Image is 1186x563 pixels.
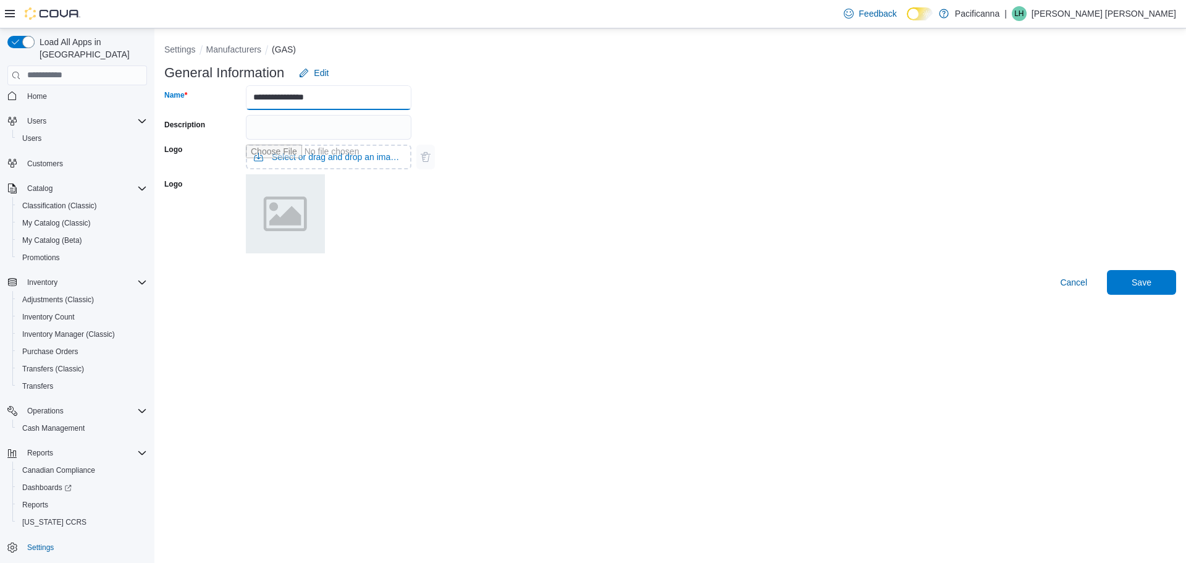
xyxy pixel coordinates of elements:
span: Transfers [22,381,53,391]
label: Logo [164,179,182,189]
span: Classification (Classic) [17,198,147,213]
button: Customers [2,155,152,172]
span: Inventory [27,277,57,287]
span: Adjustments (Classic) [17,292,147,307]
button: Cancel [1055,270,1092,295]
a: Cash Management [17,421,90,436]
span: Customers [27,159,63,169]
span: Users [22,114,147,129]
span: Purchase Orders [17,344,147,359]
a: Transfers [17,379,58,394]
a: Transfers (Classic) [17,362,89,376]
a: Inventory Manager (Classic) [17,327,120,342]
label: Description [164,120,205,130]
span: My Catalog (Classic) [22,218,91,228]
span: Transfers [17,379,147,394]
button: (GAS) [272,44,296,54]
span: Users [27,116,46,126]
span: Classification (Classic) [22,201,97,211]
button: Adjustments (Classic) [12,291,152,308]
span: Inventory Manager (Classic) [17,327,147,342]
a: Adjustments (Classic) [17,292,99,307]
span: Inventory Count [22,312,75,322]
img: Cova [25,7,80,20]
span: Cancel [1060,276,1087,289]
span: Adjustments (Classic) [22,295,94,305]
button: Cash Management [12,420,152,437]
button: Reports [22,446,58,460]
button: Inventory Manager (Classic) [12,326,152,343]
button: Operations [2,402,152,420]
button: Save [1107,270,1176,295]
button: Home [2,87,152,105]
p: Pacificanna [955,6,999,21]
span: Reports [17,497,147,512]
span: Customers [22,156,147,171]
button: Catalog [22,181,57,196]
span: Inventory Count [17,310,147,324]
span: Dashboards [17,480,147,495]
span: Canadian Compliance [17,463,147,478]
button: Settings [2,538,152,556]
a: Customers [22,156,68,171]
span: [US_STATE] CCRS [22,517,86,527]
button: Users [2,112,152,130]
button: [US_STATE] CCRS [12,514,152,531]
span: Home [27,91,47,101]
button: Purchase Orders [12,343,152,360]
button: Classification (Classic) [12,197,152,214]
button: Settings [164,44,196,54]
span: Load All Apps in [GEOGRAPHIC_DATA] [35,36,147,61]
button: My Catalog (Classic) [12,214,152,232]
a: Promotions [17,250,65,265]
nav: An example of EuiBreadcrumbs [164,43,1176,58]
span: Feedback [859,7,896,20]
button: Inventory [2,274,152,291]
span: Reports [22,500,48,510]
p: | [1004,6,1007,21]
button: Promotions [12,249,152,266]
button: Canadian Compliance [12,462,152,479]
span: Cash Management [17,421,147,436]
span: My Catalog (Classic) [17,216,147,231]
span: LH [1014,6,1024,21]
span: Settings [22,540,147,555]
a: [US_STATE] CCRS [17,515,91,530]
span: Catalog [27,184,53,193]
button: Inventory [22,275,62,290]
button: Transfers [12,378,152,395]
button: Transfers (Classic) [12,360,152,378]
img: placeholder.png [246,174,325,253]
span: Operations [22,404,147,418]
a: Settings [22,540,59,555]
button: Inventory Count [12,308,152,326]
a: Classification (Classic) [17,198,102,213]
a: Dashboards [12,479,152,496]
span: Washington CCRS [17,515,147,530]
span: Promotions [22,253,60,263]
span: Reports [27,448,53,458]
button: Operations [22,404,69,418]
span: My Catalog (Beta) [17,233,147,248]
span: Cash Management [22,423,85,433]
button: Catalog [2,180,152,197]
span: Dashboards [22,483,72,493]
span: Settings [27,543,54,552]
span: Edit [314,67,329,79]
input: Use aria labels when no actual label is in use [246,145,411,169]
span: Operations [27,406,64,416]
span: Reports [22,446,147,460]
a: My Catalog (Beta) [17,233,87,248]
button: Users [22,114,51,129]
a: Dashboards [17,480,77,495]
button: My Catalog (Beta) [12,232,152,249]
button: Manufacturers [206,44,261,54]
a: Home [22,89,52,104]
span: Transfers (Classic) [17,362,147,376]
span: Canadian Compliance [22,465,95,475]
span: Transfers (Classic) [22,364,84,374]
span: Inventory [22,275,147,290]
a: Users [17,131,46,146]
h3: General Information [164,66,284,80]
